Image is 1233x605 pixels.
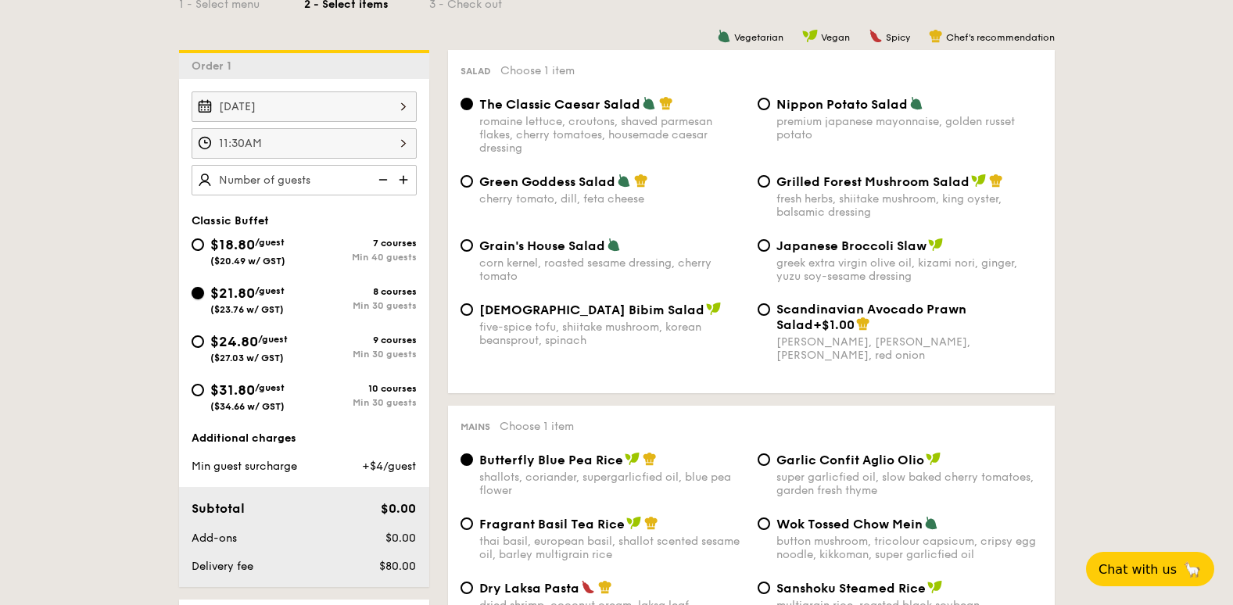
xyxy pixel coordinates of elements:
[479,517,625,532] span: Fragrant Basil Tea Rice
[776,581,926,596] span: Sanshoku Steamed Rice
[758,98,770,110] input: Nippon Potato Saladpremium japanese mayonnaise, golden russet potato
[210,353,284,363] span: ($27.03 w/ GST)
[1183,560,1202,578] span: 🦙
[758,517,770,530] input: Wok Tossed Chow Meinbutton mushroom, tricolour capsicum, cripsy egg noodle, kikkoman, super garli...
[461,66,491,77] span: Salad
[304,335,417,345] div: 9 courses
[461,239,473,252] input: Grain's House Saladcorn kernel, roasted sesame dressing, cherry tomato
[192,214,269,227] span: Classic Buffet
[758,175,770,188] input: Grilled Forest Mushroom Saladfresh herbs, shiitake mushroom, king oyster, balsamic dressing
[192,91,417,122] input: Event date
[479,256,745,283] div: corn kernel, roasted sesame dressing, cherry tomato
[192,287,204,299] input: $21.80/guest($23.76 w/ GST)8 coursesMin 30 guests
[461,175,473,188] input: Green Goddess Saladcherry tomato, dill, feta cheese
[192,335,204,348] input: $24.80/guest($27.03 w/ GST)9 coursesMin 30 guests
[479,320,745,347] div: five-spice tofu, shiitake mushroom, korean beansprout, spinach
[776,192,1042,219] div: fresh herbs, shiitake mushroom, king oyster, balsamic dressing
[192,384,204,396] input: $31.80/guest($34.66 w/ GST)10 coursesMin 30 guests
[393,165,417,195] img: icon-add.58712e84.svg
[500,420,574,433] span: Choose 1 item
[370,165,393,195] img: icon-reduce.1d2dbef1.svg
[479,302,704,317] span: [DEMOGRAPHIC_DATA] Bibim Salad
[304,286,417,297] div: 8 courses
[461,517,473,530] input: Fragrant Basil Tea Ricethai basil, european basil, shallot scented sesame oil, barley multigrain ...
[304,238,417,249] div: 7 courses
[479,174,615,189] span: Green Goddess Salad
[924,516,938,530] img: icon-vegetarian.fe4039eb.svg
[479,192,745,206] div: cherry tomato, dill, feta cheese
[192,460,297,473] span: Min guest surcharge
[255,382,285,393] span: /guest
[802,29,818,43] img: icon-vegan.f8ff3823.svg
[758,582,770,594] input: Sanshoku Steamed Ricemultigrain rice, roasted black soybean
[856,317,870,331] img: icon-chef-hat.a58ddaea.svg
[479,97,640,112] span: The Classic Caesar Salad
[813,317,855,332] span: +$1.00
[255,237,285,248] span: /guest
[461,98,473,110] input: The Classic Caesar Saladromaine lettuce, croutons, shaved parmesan flakes, cherry tomatoes, house...
[461,582,473,594] input: Dry Laksa Pastadried shrimp, coconut cream, laksa leaf
[886,32,910,43] span: Spicy
[776,471,1042,497] div: super garlicfied oil, slow baked cherry tomatoes, garden fresh thyme
[192,59,238,73] span: Order 1
[644,516,658,530] img: icon-chef-hat.a58ddaea.svg
[617,174,631,188] img: icon-vegetarian.fe4039eb.svg
[776,238,927,253] span: Japanese Broccoli Slaw
[461,453,473,466] input: Butterfly Blue Pea Riceshallots, coriander, supergarlicfied oil, blue pea flower
[776,302,966,332] span: Scandinavian Avocado Prawn Salad
[210,236,255,253] span: $18.80
[776,453,924,467] span: Garlic Confit Aglio Olio
[581,580,595,594] img: icon-spicy.37a8142b.svg
[776,174,970,189] span: Grilled Forest Mushroom Salad
[1086,552,1214,586] button: Chat with us🦙
[1099,562,1177,577] span: Chat with us
[461,421,490,432] span: Mains
[479,115,745,155] div: romaine lettuce, croutons, shaved parmesan flakes, cherry tomatoes, housemade caesar dressing
[192,501,245,516] span: Subtotal
[479,238,605,253] span: Grain's House Salad
[304,383,417,394] div: 10 courses
[479,453,623,467] span: Butterfly Blue Pea Rice
[659,96,673,110] img: icon-chef-hat.a58ddaea.svg
[192,560,253,573] span: Delivery fee
[776,115,1042,141] div: premium japanese mayonnaise, golden russet potato
[192,431,417,446] div: Additional charges
[776,335,1042,362] div: [PERSON_NAME], [PERSON_NAME], [PERSON_NAME], red onion
[607,238,621,252] img: icon-vegetarian.fe4039eb.svg
[927,580,943,594] img: icon-vegan.f8ff3823.svg
[379,560,416,573] span: $80.00
[734,32,783,43] span: Vegetarian
[717,29,731,43] img: icon-vegetarian.fe4039eb.svg
[643,452,657,466] img: icon-chef-hat.a58ddaea.svg
[926,452,941,466] img: icon-vegan.f8ff3823.svg
[210,333,258,350] span: $24.80
[304,349,417,360] div: Min 30 guests
[479,535,745,561] div: thai basil, european basil, shallot scented sesame oil, barley multigrain rice
[192,532,237,545] span: Add-ons
[192,165,417,195] input: Number of guests
[946,32,1055,43] span: Chef's recommendation
[479,471,745,497] div: shallots, coriander, supergarlicfied oil, blue pea flower
[626,516,642,530] img: icon-vegan.f8ff3823.svg
[192,238,204,251] input: $18.80/guest($20.49 w/ GST)7 coursesMin 40 guests
[625,452,640,466] img: icon-vegan.f8ff3823.svg
[776,256,1042,283] div: greek extra virgin olive oil, kizami nori, ginger, yuzu soy-sesame dressing
[461,303,473,316] input: [DEMOGRAPHIC_DATA] Bibim Saladfive-spice tofu, shiitake mushroom, korean beansprout, spinach
[479,581,579,596] span: Dry Laksa Pasta
[210,285,255,302] span: $21.80
[500,64,575,77] span: Choose 1 item
[776,517,923,532] span: Wok Tossed Chow Mein
[385,532,416,545] span: $0.00
[758,239,770,252] input: Japanese Broccoli Slawgreek extra virgin olive oil, kizami nori, ginger, yuzu soy-sesame dressing
[929,29,943,43] img: icon-chef-hat.a58ddaea.svg
[821,32,850,43] span: Vegan
[304,300,417,311] div: Min 30 guests
[706,302,722,316] img: icon-vegan.f8ff3823.svg
[598,580,612,594] img: icon-chef-hat.a58ddaea.svg
[304,252,417,263] div: Min 40 guests
[758,453,770,466] input: Garlic Confit Aglio Oliosuper garlicfied oil, slow baked cherry tomatoes, garden fresh thyme
[192,128,417,159] input: Event time
[989,174,1003,188] img: icon-chef-hat.a58ddaea.svg
[642,96,656,110] img: icon-vegetarian.fe4039eb.svg
[381,501,416,516] span: $0.00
